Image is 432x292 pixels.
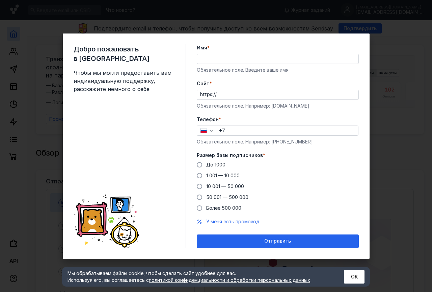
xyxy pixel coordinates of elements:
span: Чтобы мы могли предоставить вам индивидуальную поддержку, расскажите немного о себе [74,69,175,93]
span: Более 500 000 [206,205,241,211]
span: Добро пожаловать в [GEOGRAPHIC_DATA] [74,44,175,63]
button: У меня есть промокод [206,218,260,225]
span: 50 001 — 500 000 [206,194,248,200]
span: Размер базы подписчиков [197,152,263,159]
span: 10 001 — 50 000 [206,183,244,189]
a: политикой конфиденциальности и обработки персональных данных [149,277,310,283]
span: Cайт [197,80,210,87]
button: Отправить [197,234,359,248]
span: Имя [197,44,207,51]
span: Отправить [264,238,291,244]
button: ОК [344,270,364,284]
span: 1 001 — 10 000 [206,173,240,178]
div: Обязательное поле. Введите ваше имя [197,67,359,73]
span: До 1000 [206,162,225,167]
div: Обязательное поле. Например: [DOMAIN_NAME] [197,103,359,109]
div: Обязательное поле. Например: [PHONE_NUMBER] [197,138,359,145]
span: У меня есть промокод [206,219,260,224]
span: Телефон [197,116,219,123]
div: Мы обрабатываем файлы cookie, чтобы сделать сайт удобнее для вас. Используя его, вы соглашаетесь c [67,270,327,284]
